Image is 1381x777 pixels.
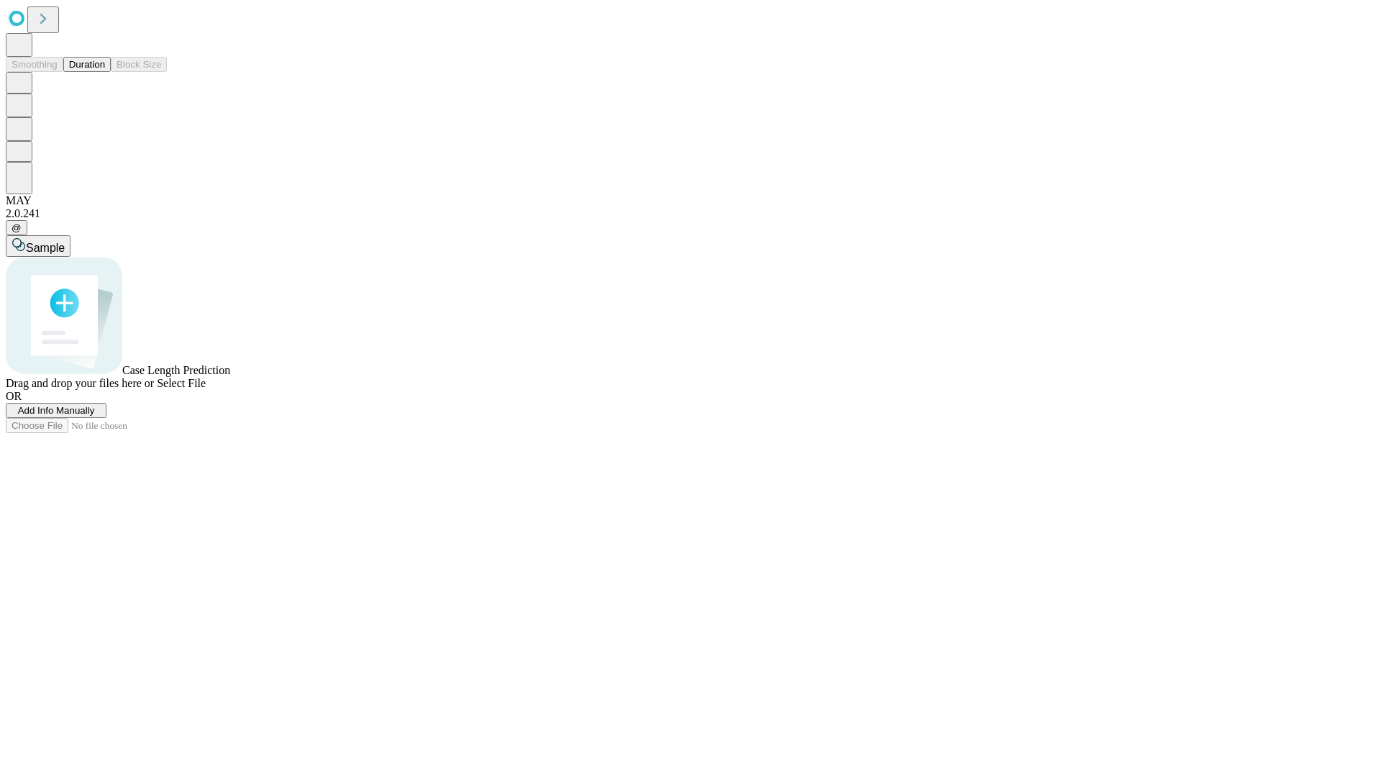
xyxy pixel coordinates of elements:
[122,364,230,376] span: Case Length Prediction
[111,57,167,72] button: Block Size
[63,57,111,72] button: Duration
[12,222,22,233] span: @
[6,390,22,402] span: OR
[157,377,206,389] span: Select File
[6,220,27,235] button: @
[6,403,106,418] button: Add Info Manually
[6,207,1375,220] div: 2.0.241
[6,57,63,72] button: Smoothing
[6,235,70,257] button: Sample
[6,194,1375,207] div: MAY
[6,377,154,389] span: Drag and drop your files here or
[18,405,95,416] span: Add Info Manually
[26,242,65,254] span: Sample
